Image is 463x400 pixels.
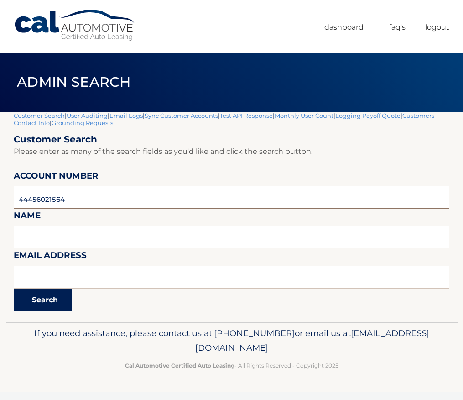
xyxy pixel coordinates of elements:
[335,112,401,119] a: Logging Payoff Quote
[20,361,444,370] p: - All Rights Reserved - Copyright 2025
[214,328,295,338] span: [PHONE_NUMBER]
[14,209,41,226] label: Name
[67,112,108,119] a: User Auditing
[425,20,449,36] a: Logout
[125,362,234,369] strong: Cal Automotive Certified Auto Leasing
[275,112,333,119] a: Monthly User Count
[14,112,434,126] a: Customers Contact Info
[14,145,449,158] p: Please enter as many of the search fields as you'd like and click the search button.
[14,112,449,322] div: | | | | | | | |
[389,20,406,36] a: FAQ's
[324,20,364,36] a: Dashboard
[17,74,130,90] span: Admin Search
[20,326,444,355] p: If you need assistance, please contact us at: or email us at
[145,112,218,119] a: Sync Customer Accounts
[14,169,99,186] label: Account Number
[220,112,273,119] a: Test API Response
[14,289,72,311] button: Search
[14,248,87,265] label: Email Address
[14,134,449,145] h2: Customer Search
[14,112,65,119] a: Customer Search
[109,112,143,119] a: Email Logs
[52,119,113,126] a: Grounding Requests
[14,9,137,42] a: Cal Automotive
